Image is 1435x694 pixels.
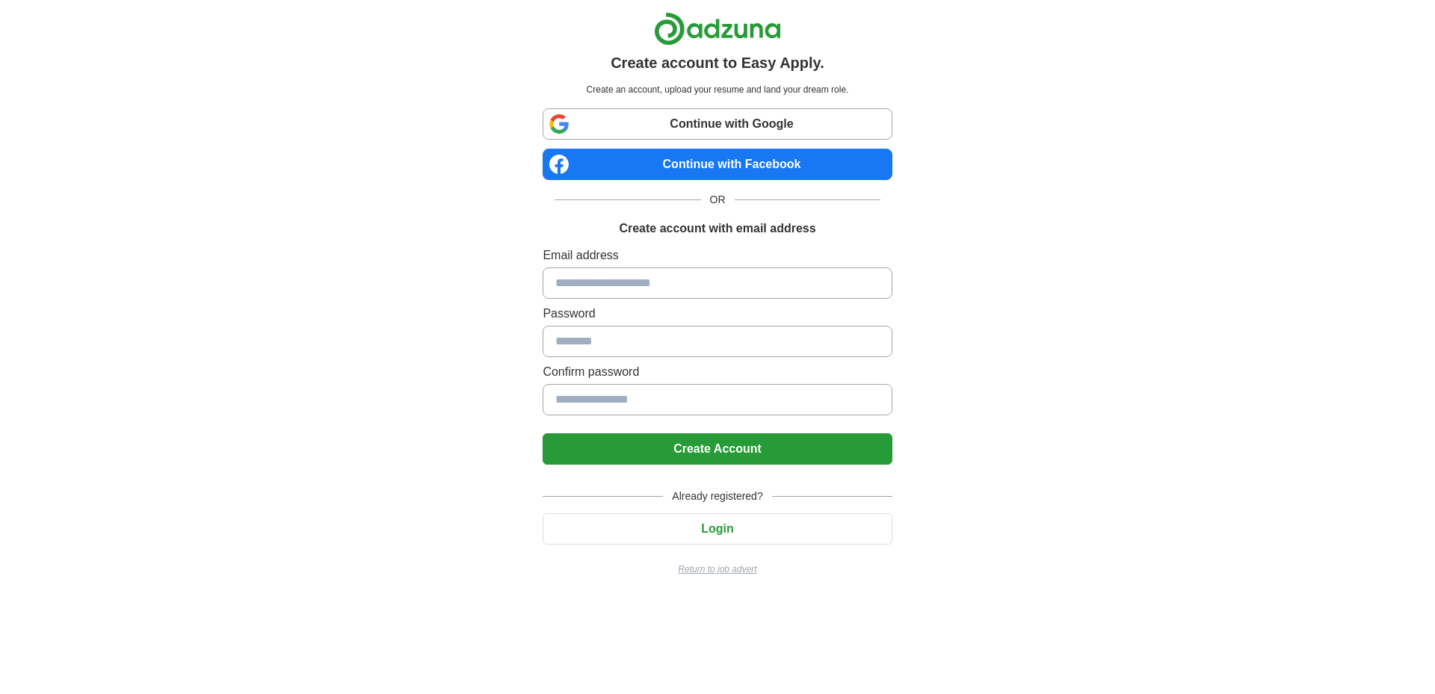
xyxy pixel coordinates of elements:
p: Create an account, upload your resume and land your dream role. [546,83,889,96]
img: Adzuna logo [654,12,781,46]
label: Email address [543,247,892,264]
a: Continue with Facebook [543,149,892,180]
span: Already registered? [663,489,771,504]
a: Return to job advert [543,563,892,576]
a: Login [543,522,892,535]
h1: Create account to Easy Apply. [611,52,824,74]
span: OR [701,192,735,208]
button: Create Account [543,433,892,465]
h1: Create account with email address [619,220,815,238]
a: Continue with Google [543,108,892,140]
button: Login [543,513,892,545]
label: Password [543,305,892,323]
label: Confirm password [543,363,892,381]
